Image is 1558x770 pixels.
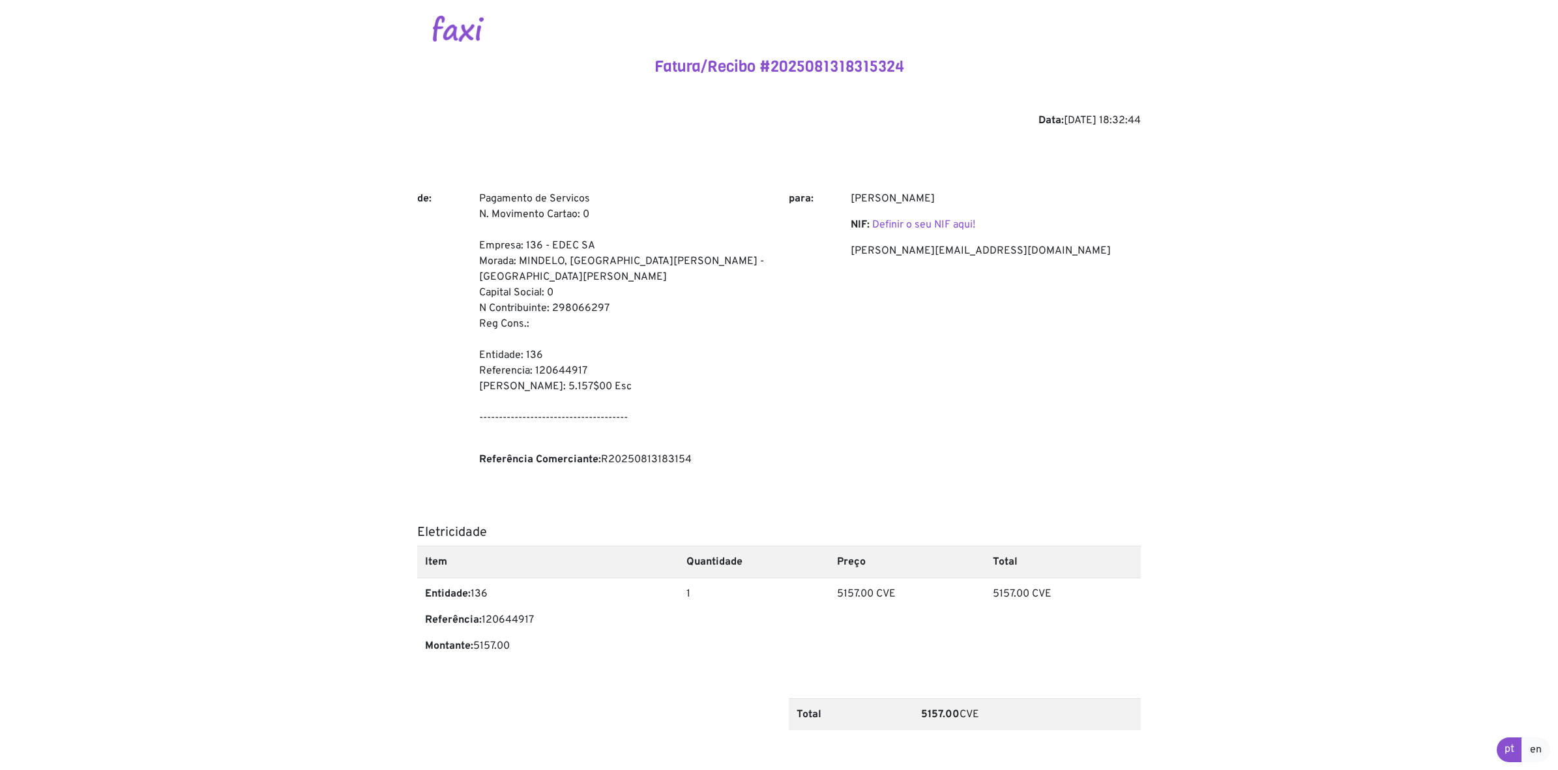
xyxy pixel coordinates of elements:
[851,218,870,231] b: NIF:
[417,113,1141,128] div: [DATE] 18:32:44
[985,546,1141,578] th: Total
[425,586,671,602] p: 136
[417,525,1141,540] h5: Eletricidade
[425,614,482,627] b: Referência:
[921,708,960,721] b: 5157.00
[789,192,814,205] b: para:
[789,698,913,730] th: Total
[479,191,769,441] p: Pagamento de Servicos N. Movimento Cartao: 0 Empresa: 136 - EDEC SA Morada: MINDELO, [GEOGRAPHIC_...
[425,612,671,628] p: 120644917
[872,218,975,231] a: Definir o seu NIF aqui!
[679,546,829,578] th: Quantidade
[851,243,1141,259] p: [PERSON_NAME][EMAIL_ADDRESS][DOMAIN_NAME]
[479,452,769,467] p: R20250813183154
[417,57,1141,76] h4: Fatura/Recibo #2025081318315324
[829,546,985,578] th: Preço
[1521,737,1550,762] a: en
[851,191,1141,207] p: [PERSON_NAME]
[425,587,471,600] b: Entidade:
[417,192,432,205] b: de:
[1038,114,1064,127] b: Data:
[985,578,1141,672] td: 5157.00 CVE
[425,638,671,654] p: 5157.00
[679,578,829,672] td: 1
[425,640,473,653] b: Montante:
[829,578,985,672] td: 5157.00 CVE
[913,698,1141,730] td: CVE
[417,546,679,578] th: Item
[479,453,601,466] b: Referência Comerciante:
[1497,737,1522,762] a: pt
